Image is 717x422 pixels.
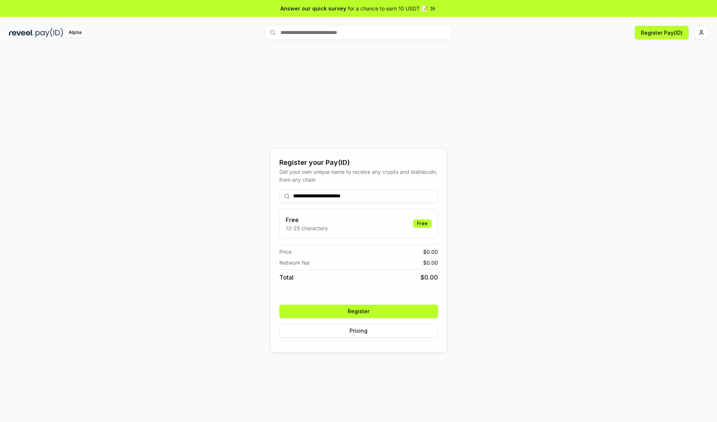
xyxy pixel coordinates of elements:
[423,259,438,267] span: $ 0.00
[35,28,63,37] img: pay_id
[9,28,34,37] img: reveel_dark
[279,157,438,168] div: Register your Pay(ID)
[65,28,86,37] div: Alpha
[279,273,294,282] span: Total
[420,273,438,282] span: $ 0.00
[279,248,292,256] span: Price
[280,4,346,12] span: Answer our quick survey
[348,4,428,12] span: for a chance to earn 10 USDT 📝
[279,324,438,338] button: Pricing
[279,259,310,267] span: Network fee
[423,248,438,256] span: $ 0.00
[635,26,689,39] button: Register Pay(ID)
[286,224,328,232] p: 13-25 characters
[279,305,438,318] button: Register
[279,168,438,184] div: Get your own unique name to receive any crypto and stablecoin, from any chain
[286,215,328,224] h3: Free
[413,219,432,228] div: Free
